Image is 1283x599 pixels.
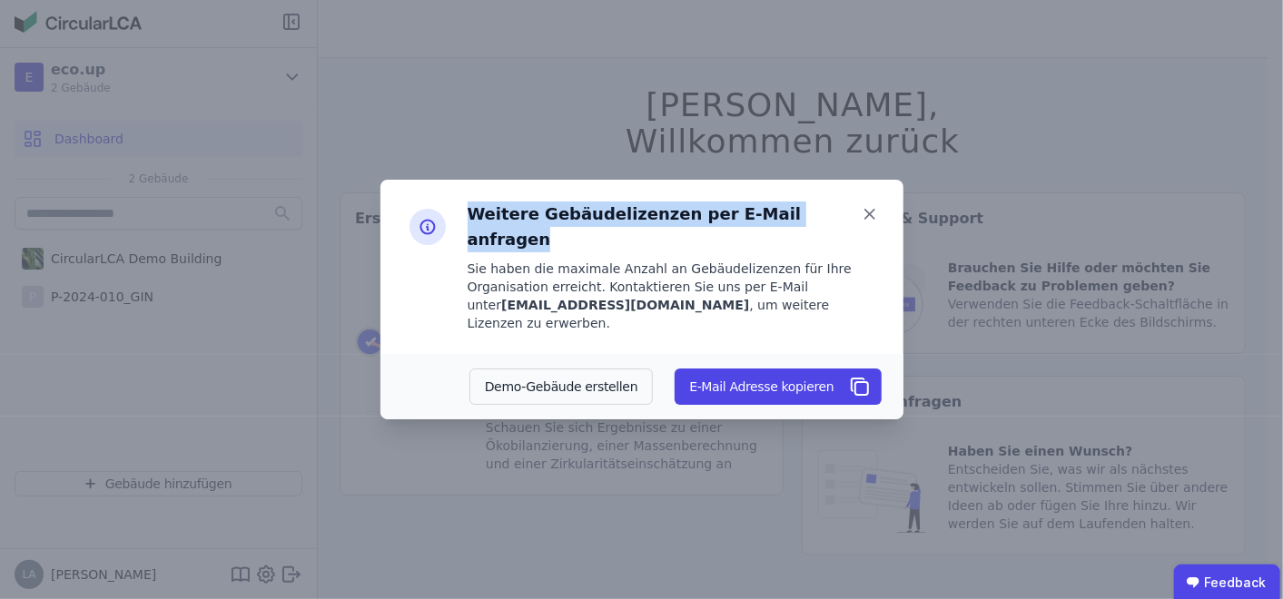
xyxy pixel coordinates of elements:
[469,368,654,405] button: Demo-Gebäude erstellen
[501,298,749,312] b: [EMAIL_ADDRESS][DOMAIN_NAME]
[468,201,858,252] span: Weitere Gebäudelizenzen per E-Mail anfragen
[468,260,882,332] div: Sie haben die maximale Anzahl an Gebäudelizenzen für Ihre Organisation erreicht. Kontaktieren Sie...
[675,368,881,405] button: E-Mail Adresse kopieren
